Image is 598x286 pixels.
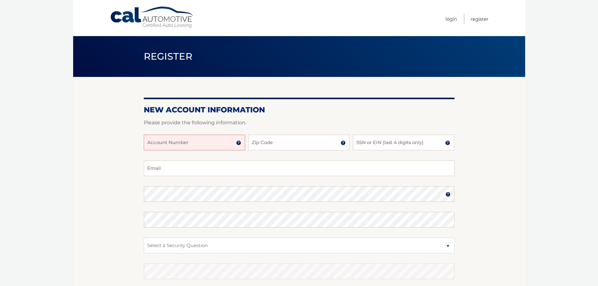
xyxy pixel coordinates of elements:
input: SSN or EIN (last 4 digits only) [353,135,454,150]
img: tooltip.svg [445,140,450,145]
img: tooltip.svg [236,140,241,145]
a: Cal Automotive [110,6,195,29]
input: Zip Code [248,135,350,150]
img: tooltip.svg [445,192,450,197]
a: Register [471,14,488,24]
input: Email [144,160,455,176]
a: Login [445,14,457,24]
input: Account Number [144,135,245,150]
h2: New Account Information [144,105,455,115]
img: tooltip.svg [341,140,346,145]
p: Please provide the following information. [144,118,455,127]
span: Register [144,51,193,62]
